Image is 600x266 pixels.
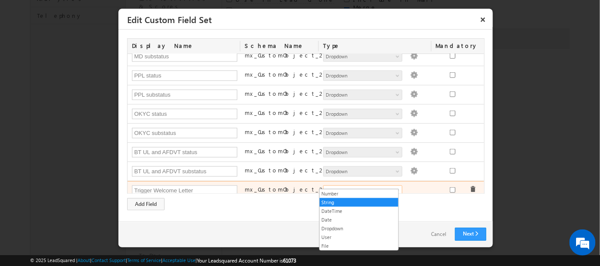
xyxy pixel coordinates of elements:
label: mx_CustomObject_23 [245,109,328,117]
span: Dropdown [324,148,394,156]
span: 61073 [283,257,296,264]
input: Custom Field Set 27 [132,185,237,196]
span: Your Leadsquared Account Number is [197,257,296,264]
label: mx_CustomObject_22 [245,90,331,98]
a: Cancel [422,228,455,241]
label: mx_CustomObject_25 [245,147,328,155]
div: Type [319,39,431,54]
a: String [320,199,398,206]
span: Dropdown [324,110,394,118]
ul: String [319,189,399,251]
span: © 2025 LeadSquared | | | | | [30,256,296,265]
a: File [320,242,398,250]
a: Contact Support [91,257,126,263]
a: About [78,257,90,263]
label: mx_CustomObject_26 [245,166,328,174]
span: Dropdown [324,53,394,61]
span: Dropdown [324,168,394,175]
a: Next [455,228,486,241]
label: mx_CustomObject_21 [245,71,339,78]
span: Dropdown [324,72,394,80]
div: Mandatory [431,39,474,54]
label: mx_CustomObject_27 [245,185,329,193]
div: Display Name [128,39,240,54]
img: Populate Options [410,167,418,175]
div: Chat with us now [45,46,146,57]
a: Number [320,190,398,198]
a: String [323,185,402,196]
img: Populate Options [410,129,418,137]
a: User [320,233,398,241]
div: Add Field [127,198,165,210]
a: Dropdown [323,109,402,119]
a: Dropdown [323,90,402,100]
span: Dropdown [324,129,394,137]
img: Populate Options [410,91,418,98]
a: Dropdown [323,128,402,138]
a: Dropdown [323,51,402,62]
img: Populate Options [410,71,418,79]
a: DateTime [320,207,398,215]
span: Dropdown [324,91,394,99]
a: Dropdown [320,225,398,232]
h3: Edit Custom Field Set [127,12,490,27]
a: Acceptable Use [162,257,196,263]
img: Populate Options [410,148,418,156]
a: Dropdown [323,166,402,177]
div: Schema Name [240,39,319,54]
label: mx_CustomObject_20 [245,51,334,59]
img: Populate Options [410,52,418,60]
a: Date [320,216,398,224]
label: mx_CustomObject_24 [245,128,326,136]
div: Minimize live chat window [143,4,164,25]
textarea: Type your message and hit 'Enter' [11,81,159,199]
img: d_60004797649_company_0_60004797649 [15,46,37,57]
a: Dropdown [323,147,402,158]
a: Dropdown [323,71,402,81]
a: Terms of Service [127,257,161,263]
button: × [476,12,490,27]
em: Start Chat [118,205,158,217]
img: Populate Options [410,110,418,118]
span: String [324,187,394,195]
